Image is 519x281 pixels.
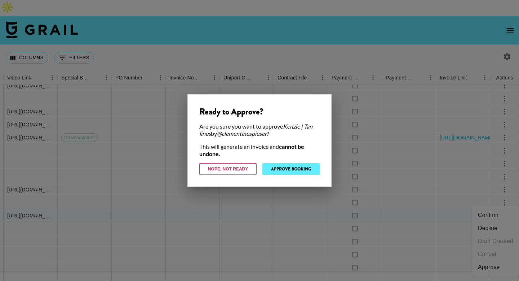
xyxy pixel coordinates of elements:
em: Kenzie | Tan lines [199,123,312,137]
button: Approve Booking [262,163,320,175]
button: Nope, Not Ready [199,163,257,175]
div: Ready to Approve? [199,106,320,117]
div: Are you sure you want to approve by ? [199,123,320,137]
div: This will generate an invoice and . [199,143,320,157]
strong: cannot be undone [199,143,304,157]
em: @ clementinespieser [217,130,267,137]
